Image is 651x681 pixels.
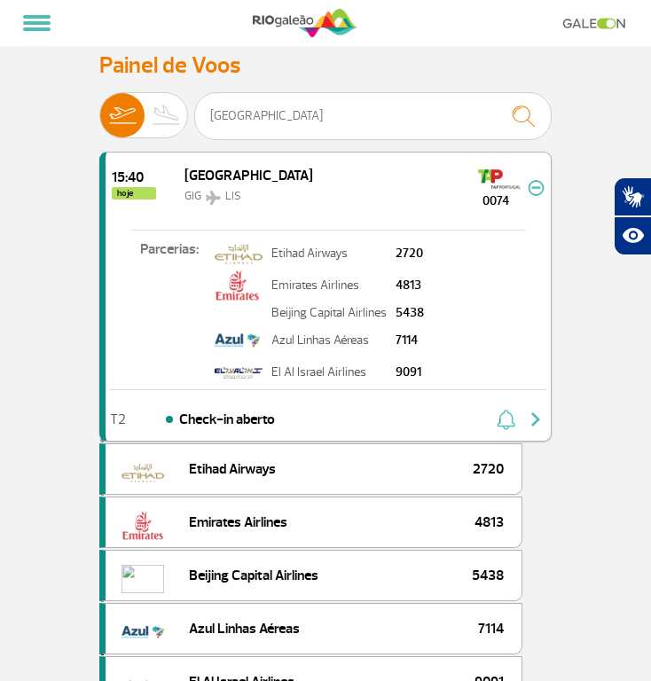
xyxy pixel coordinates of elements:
[189,512,287,533] span: Emirates Airlines
[478,165,521,193] img: TAP Portugal
[396,334,424,347] p: 7114
[110,413,126,426] span: T2
[215,357,263,387] img: El-AL.png
[472,565,504,586] span: 5438
[112,170,156,184] span: 2025-09-28 15:40:00
[271,366,387,379] p: El Al Israel Airlines
[215,239,263,269] img: etihad_airways.png
[271,334,387,347] p: Azul Linhas Aéreas
[396,366,424,379] p: 9091
[99,51,552,79] h3: Painel de Voos
[106,239,210,375] p: Parcerias:
[528,180,545,196] img: menos-info-painel-voo.svg
[145,93,189,137] img: slider-desembarque
[396,247,424,260] p: 2720
[271,247,387,260] p: Etihad Airways
[189,565,318,586] span: Beijing Capital Airlines
[215,270,260,301] img: emirates.png
[475,512,504,533] span: 4813
[189,458,276,480] span: Etihad Airways
[614,177,651,216] button: Abrir tradutor de língua de sinais.
[396,307,424,319] p: 5438
[464,192,528,210] span: 0074
[189,618,300,639] span: Azul Linhas Aéreas
[194,92,552,140] input: Voo, cidade ou cia aérea
[497,409,515,430] img: sino-painel-voo.svg
[271,279,387,292] p: Emirates Airlines
[184,167,313,184] span: [GEOGRAPHIC_DATA]
[614,177,651,255] div: Plugin de acessibilidade da Hand Talk.
[225,189,241,203] span: LIS
[473,458,504,480] span: 2720
[271,307,387,319] p: Beijing Capital Airlines
[478,618,504,639] span: 7114
[396,279,424,292] p: 4813
[184,189,201,203] span: GIG
[215,325,260,356] img: azul.png
[614,216,651,255] button: Abrir recursos assistivos.
[525,409,546,430] img: seta-direita-painel-voo.svg
[112,187,156,200] span: hoje
[100,93,145,137] img: slider-embarque
[179,409,275,430] span: Check-in aberto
